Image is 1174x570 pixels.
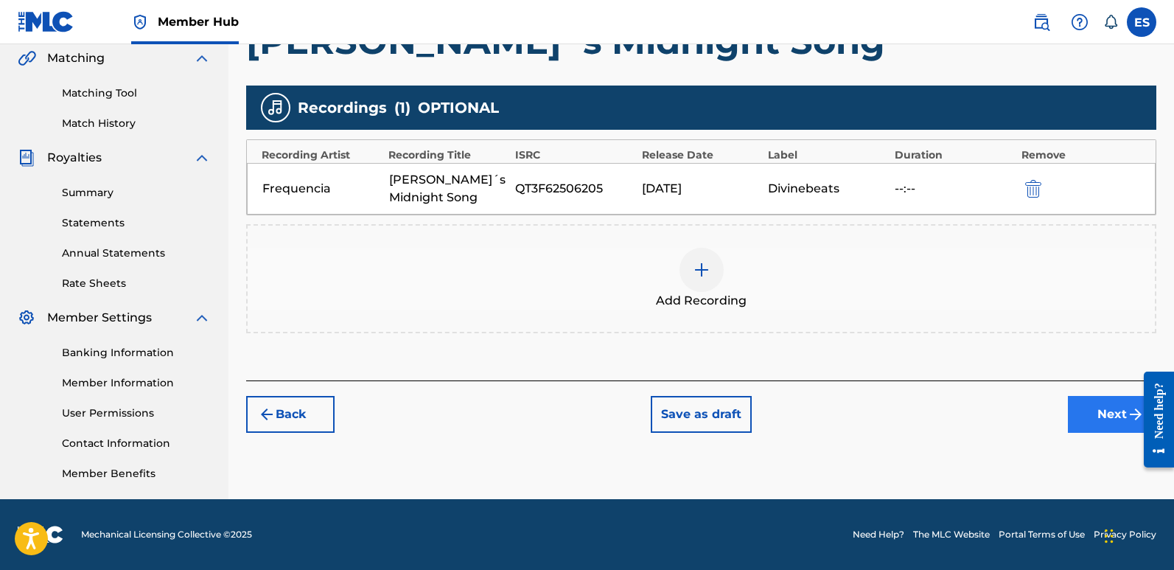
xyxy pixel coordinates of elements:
div: --:-- [895,180,1014,198]
button: Save as draft [651,396,752,433]
span: OPTIONAL [418,97,499,119]
img: 12a2ab48e56ec057fbd8.svg [1025,180,1041,198]
img: logo [18,526,63,543]
a: Public Search [1027,7,1056,37]
img: f7272a7cc735f4ea7f67.svg [1127,406,1145,423]
img: expand [193,309,211,327]
div: Recording Title [388,147,508,163]
iframe: Resource Center [1133,361,1174,479]
span: Royalties [47,149,102,167]
div: Label [768,147,887,163]
div: Chat-Widget [1100,499,1174,570]
div: Ziehen [1105,514,1114,558]
span: Recordings [298,97,387,119]
span: Mechanical Licensing Collective © 2025 [81,528,252,541]
span: Member Settings [47,309,152,327]
div: [PERSON_NAME]´s Midnight Song [389,171,509,206]
img: 7ee5dd4eb1f8a8e3ef2f.svg [258,406,276,423]
span: ( 1 ) [394,97,410,119]
div: Divinebeats [768,180,887,198]
img: expand [193,149,211,167]
span: Add Recording [656,292,747,310]
a: Match History [62,116,211,131]
img: expand [193,49,211,67]
a: Need Help? [853,528,904,541]
img: Royalties [18,149,35,167]
a: Member Benefits [62,466,211,482]
span: Member Hub [158,13,239,30]
img: add [693,261,710,279]
img: Top Rightsholder [131,13,149,31]
span: Matching [47,49,105,67]
div: Remove [1021,147,1141,163]
img: recording [267,99,284,117]
iframe: Chat Widget [1100,499,1174,570]
a: Privacy Policy [1094,528,1156,541]
div: QT3F62506205 [515,180,635,198]
a: The MLC Website [913,528,990,541]
div: Notifications [1103,15,1118,29]
a: Summary [62,185,211,201]
a: Annual Statements [62,246,211,261]
div: ISRC [515,147,635,163]
a: Statements [62,215,211,231]
img: search [1033,13,1050,31]
button: Back [246,396,335,433]
a: Banking Information [62,345,211,361]
div: Release Date [642,147,761,163]
div: Duration [895,147,1014,163]
button: Next [1068,396,1156,433]
div: Frequencia [262,180,382,198]
div: Recording Artist [262,147,381,163]
a: Portal Terms of Use [999,528,1085,541]
a: User Permissions [62,406,211,421]
img: MLC Logo [18,11,74,32]
a: Matching Tool [62,86,211,101]
div: Help [1065,7,1094,37]
a: Rate Sheets [62,276,211,291]
div: User Menu [1127,7,1156,37]
div: [DATE] [642,180,761,198]
a: Contact Information [62,436,211,451]
a: Member Information [62,375,211,391]
img: Matching [18,49,36,67]
img: help [1071,13,1089,31]
img: Member Settings [18,309,35,327]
